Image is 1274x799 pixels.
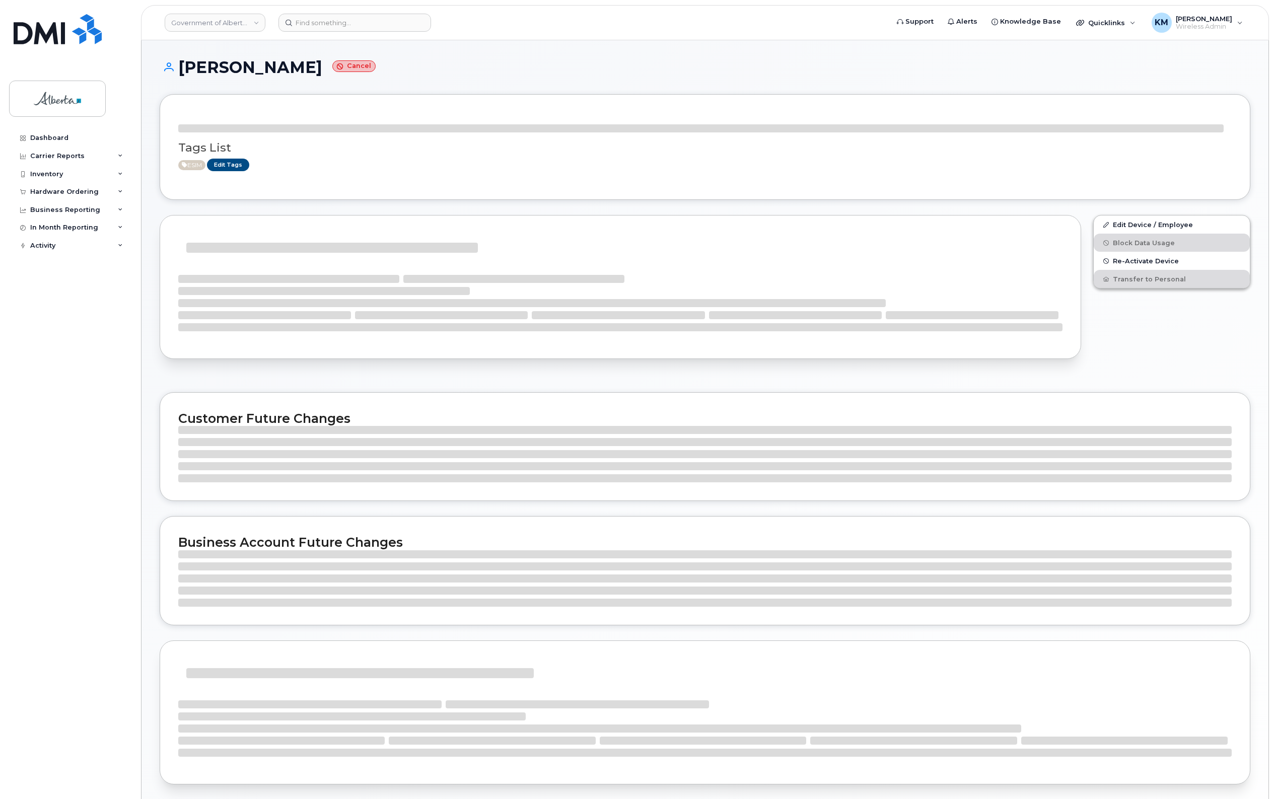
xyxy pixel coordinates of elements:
[1094,252,1250,270] button: Re-Activate Device
[178,141,1232,154] h3: Tags List
[332,60,376,72] small: Cancel
[178,411,1232,426] h2: Customer Future Changes
[1094,270,1250,288] button: Transfer to Personal
[1094,234,1250,252] button: Block Data Usage
[178,535,1232,550] h2: Business Account Future Changes
[160,58,1250,76] h1: [PERSON_NAME]
[1094,215,1250,234] a: Edit Device / Employee
[1113,257,1179,265] span: Re-Activate Device
[207,159,249,171] a: Edit Tags
[178,160,205,170] span: Active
